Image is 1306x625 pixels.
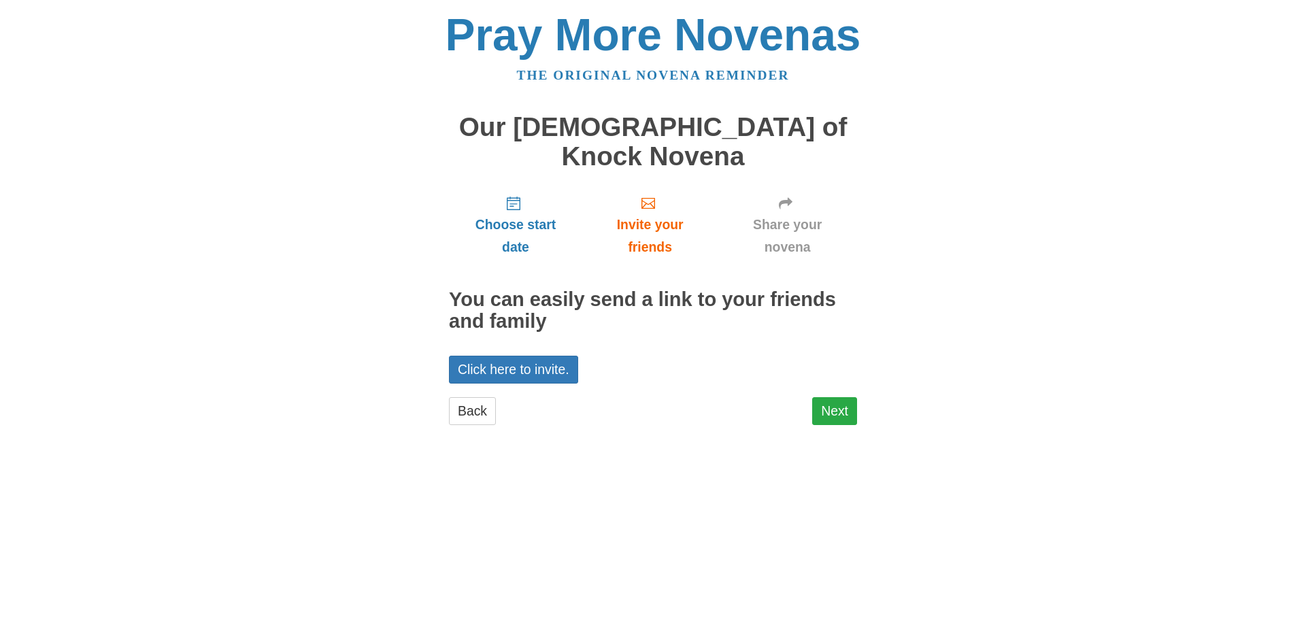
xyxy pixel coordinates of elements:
[446,10,861,60] a: Pray More Novenas
[718,184,857,265] a: Share your novena
[596,214,704,258] span: Invite your friends
[449,397,496,425] a: Back
[812,397,857,425] a: Next
[449,356,578,384] a: Click here to invite.
[463,214,569,258] span: Choose start date
[449,184,582,265] a: Choose start date
[449,289,857,333] h2: You can easily send a link to your friends and family
[517,68,790,82] a: The original novena reminder
[449,113,857,171] h1: Our [DEMOGRAPHIC_DATA] of Knock Novena
[731,214,843,258] span: Share your novena
[582,184,718,265] a: Invite your friends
